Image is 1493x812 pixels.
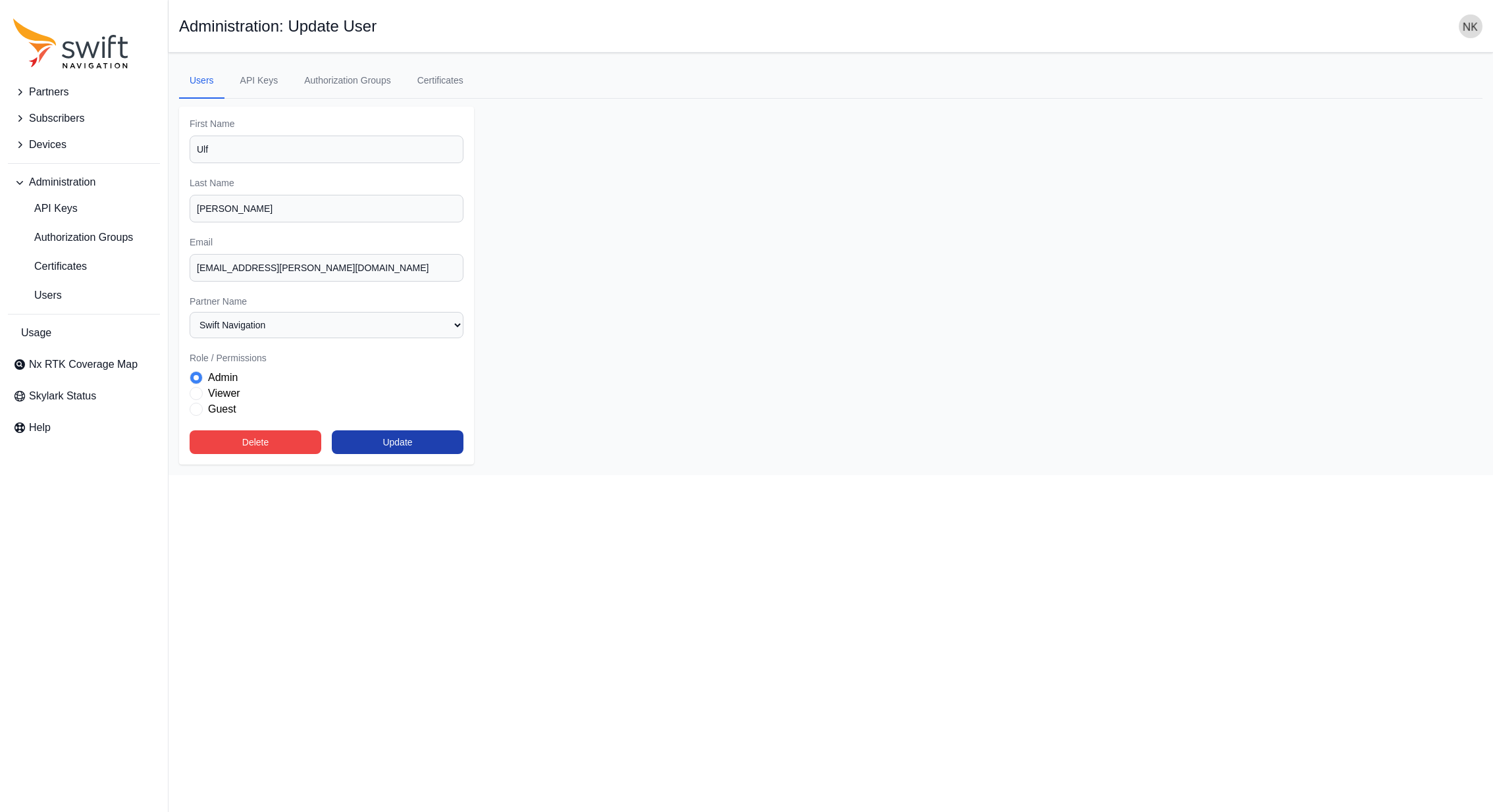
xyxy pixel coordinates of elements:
a: Certificates [407,63,474,99]
a: Help [8,415,160,441]
span: Nx RTK Coverage Map [29,357,138,372]
label: Guest [208,401,236,417]
input: First Name [190,136,463,163]
span: Users [13,288,62,303]
a: Usage [8,320,160,346]
button: Devices [8,132,160,158]
a: Authorization Groups [8,224,160,251]
select: Partner Name [190,312,463,338]
span: Skylark Status [29,388,96,404]
a: API Keys [230,63,289,99]
span: Administration [29,174,95,190]
span: Devices [29,137,66,153]
span: Help [29,420,51,436]
button: Subscribers [8,105,160,132]
label: Viewer [208,386,240,401]
a: Certificates [8,253,160,280]
span: Usage [21,325,51,341]
label: First Name [190,117,463,130]
div: Role [190,370,463,417]
a: Nx RTK Coverage Map [8,351,160,378]
span: API Keys [13,201,78,216]
h1: Administration: Update User [179,18,377,34]
span: Partners [29,84,68,100]
label: Last Name [190,176,463,190]
button: Delete [190,430,321,454]
button: Partners [8,79,160,105]
label: Role / Permissions [190,351,463,365]
label: Admin [208,370,238,386]
span: Subscribers [29,111,84,126]
span: Authorization Groups [13,230,133,245]
a: Authorization Groups [294,63,402,99]
button: Administration [8,169,160,195]
input: email@address.com [190,254,463,282]
label: Email [190,236,463,249]
input: Last Name [190,195,463,222]
label: Partner Name [190,295,463,308]
span: Certificates [13,259,87,274]
img: user photo [1459,14,1482,38]
a: Skylark Status [8,383,160,409]
a: API Keys [8,195,160,222]
button: Update [332,430,463,454]
a: Users [179,63,224,99]
a: Users [8,282,160,309]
